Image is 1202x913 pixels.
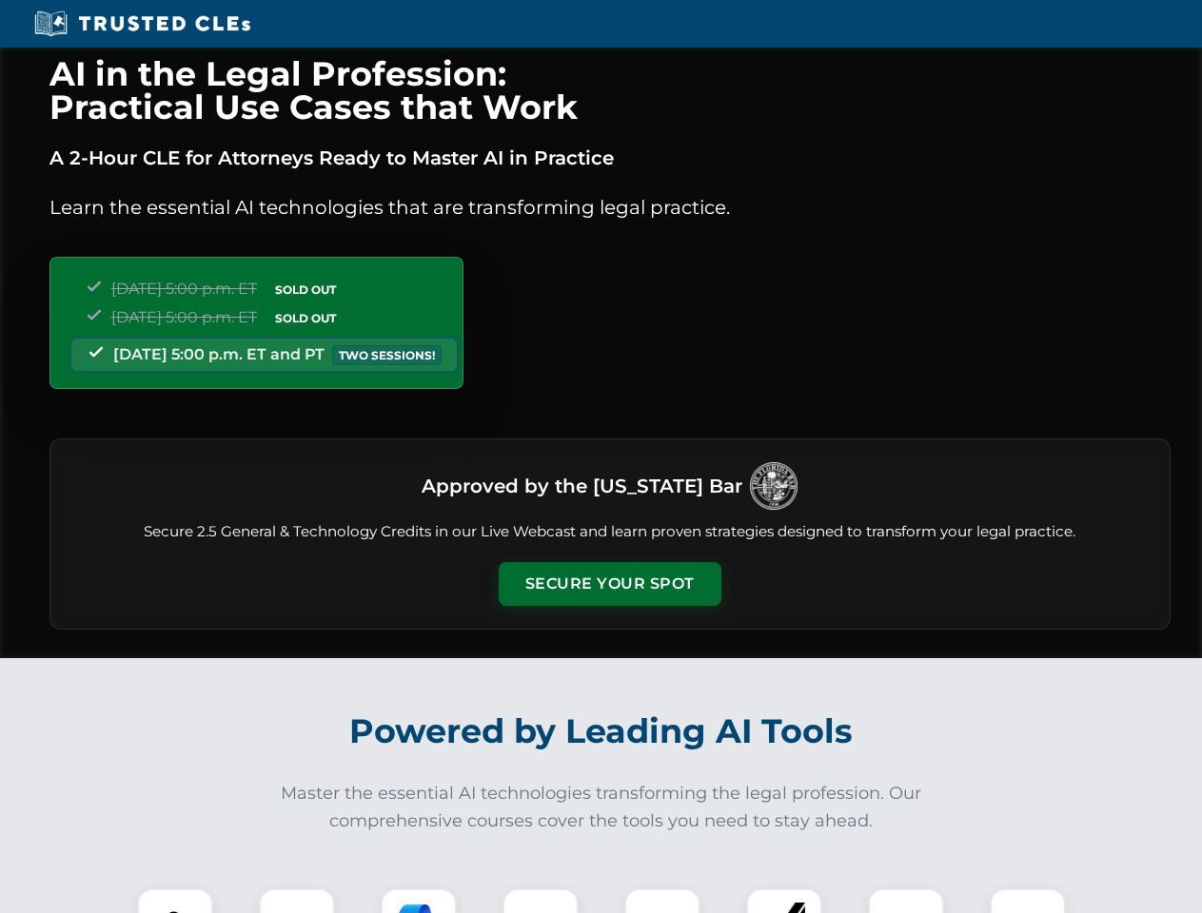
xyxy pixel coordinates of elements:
h1: AI in the Legal Profession: Practical Use Cases that Work [49,57,1171,124]
img: Logo [750,462,798,510]
p: Secure 2.5 General & Technology Credits in our Live Webcast and learn proven strategies designed ... [73,521,1147,543]
p: Learn the essential AI technologies that are transforming legal practice. [49,192,1171,223]
span: [DATE] 5:00 p.m. ET [111,280,257,298]
button: Secure Your Spot [499,562,721,606]
h3: Approved by the [US_STATE] Bar [422,469,742,503]
h2: Powered by Leading AI Tools [74,698,1129,765]
p: A 2-Hour CLE for Attorneys Ready to Master AI in Practice [49,143,1171,173]
span: SOLD OUT [268,308,343,328]
span: SOLD OUT [268,280,343,300]
img: Trusted CLEs [29,10,256,38]
p: Master the essential AI technologies transforming the legal profession. Our comprehensive courses... [268,780,935,835]
span: [DATE] 5:00 p.m. ET [111,308,257,326]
